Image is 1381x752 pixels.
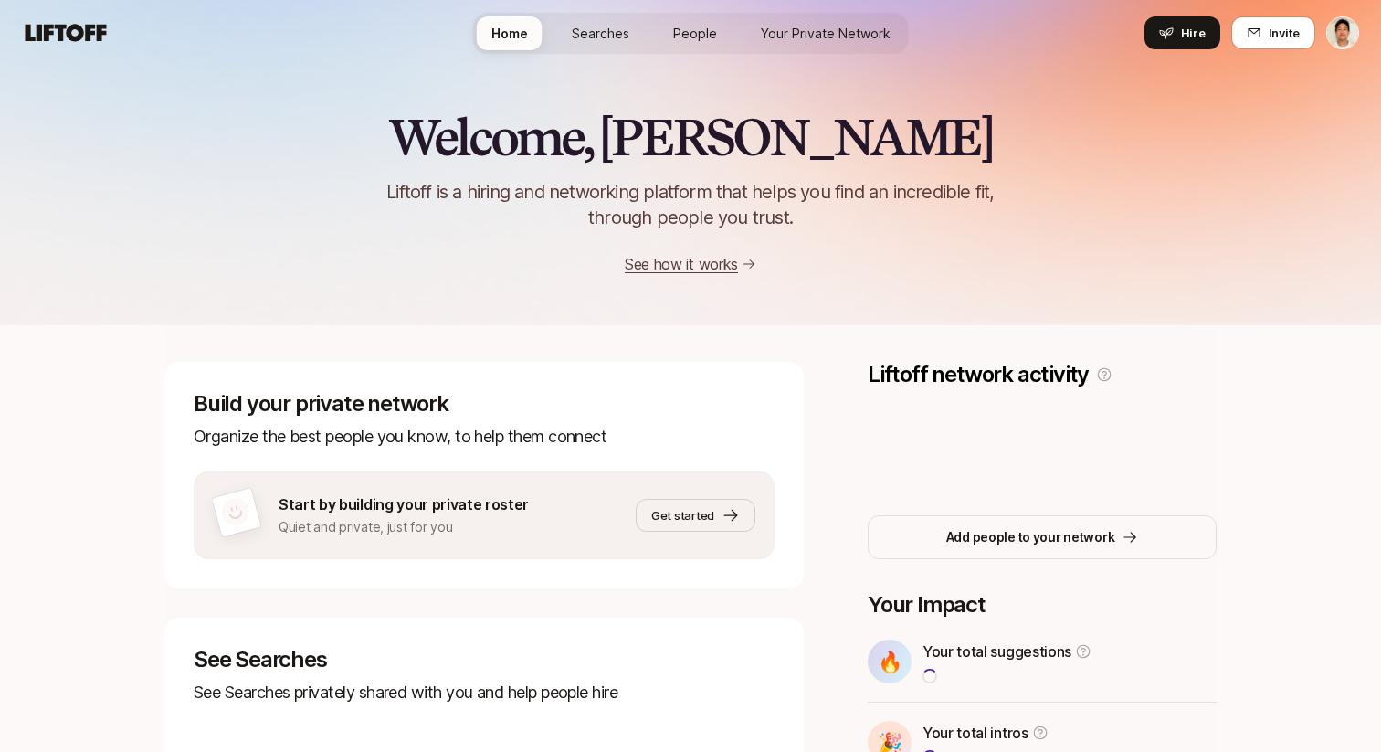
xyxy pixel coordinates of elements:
img: Jeremy Chen [1327,17,1358,48]
a: Home [477,16,543,50]
span: Get started [651,506,714,524]
img: default-avatar.svg [218,495,252,529]
button: Invite [1231,16,1315,49]
button: Add people to your network [868,515,1217,559]
p: See Searches privately shared with you and help people hire [194,680,775,705]
span: People [673,24,717,43]
p: See Searches [194,647,775,673]
span: Invite [1269,24,1300,42]
p: Liftoff network activity [868,362,1089,387]
a: Your Private Network [746,16,905,50]
p: Liftoff is a hiring and networking platform that helps you find an incredible fit, through people... [364,179,1017,230]
span: Home [491,24,528,43]
p: Quiet and private, just for you [279,516,529,538]
h2: Welcome, [PERSON_NAME] [388,110,994,164]
button: Get started [636,499,755,532]
span: Your Private Network [761,24,891,43]
p: Add people to your network [946,526,1115,548]
p: Your total suggestions [922,640,1071,663]
a: Searches [557,16,644,50]
p: Your total intros [922,721,1028,745]
span: Searches [572,24,629,43]
a: People [659,16,732,50]
a: See how it works [625,255,738,273]
p: Build your private network [194,391,775,417]
p: Organize the best people you know, to help them connect [194,424,775,450]
span: Hire [1181,24,1206,42]
p: Start by building your private roster [279,493,529,516]
button: Jeremy Chen [1326,16,1359,49]
div: 🔥 [868,640,912,683]
button: Hire [1144,16,1220,49]
p: Your Impact [868,592,1217,618]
